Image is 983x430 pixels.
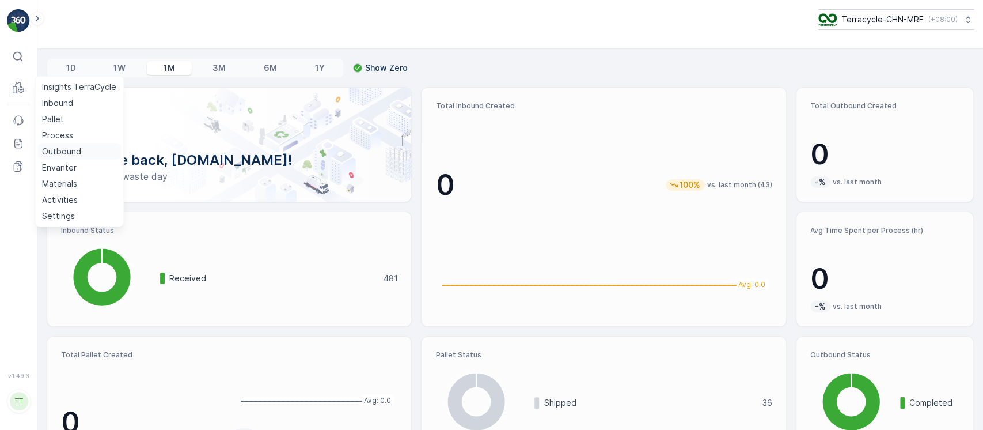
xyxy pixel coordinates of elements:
p: 1Y [314,62,324,74]
p: Terracycle-CHN-MRF [841,14,924,25]
p: 36 [762,397,772,409]
p: Inbound Status [61,226,397,235]
p: Show Zero [365,62,408,74]
p: Total Inbound Created [435,101,772,111]
p: 6M [264,62,277,74]
p: 3M [212,62,226,74]
p: Completed [909,397,959,409]
p: Pallet Status [435,350,772,360]
button: TT [7,382,30,421]
p: vs. last month [833,302,882,311]
img: logo [7,9,30,32]
p: Received [169,273,375,284]
p: 0 [435,168,454,202]
div: TT [10,392,28,410]
p: 1M [164,62,175,74]
p: Welcome back, [DOMAIN_NAME]! [66,151,393,169]
p: vs. last month [833,178,882,187]
p: Have a zero-waste day [66,169,393,183]
p: 0 [810,262,959,296]
p: Avg Time Spent per Process (hr) [810,226,959,235]
p: -% [814,176,827,188]
span: v 1.49.3 [7,372,30,379]
p: ( +08:00 ) [928,15,958,24]
button: Terracycle-CHN-MRF(+08:00) [818,9,974,30]
p: 1D [66,62,76,74]
p: 0 [810,137,959,172]
p: 1W [113,62,126,74]
p: Outbound Status [810,350,959,360]
p: Total Outbound Created [810,101,959,111]
p: -% [814,301,827,312]
p: 481 [383,273,397,284]
p: Shipped [544,397,754,409]
p: 100% [678,179,701,191]
p: vs. last month (43) [707,180,772,190]
p: Total Pallet Created [61,350,225,360]
img: image_CrSQHcz.png [818,13,837,26]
